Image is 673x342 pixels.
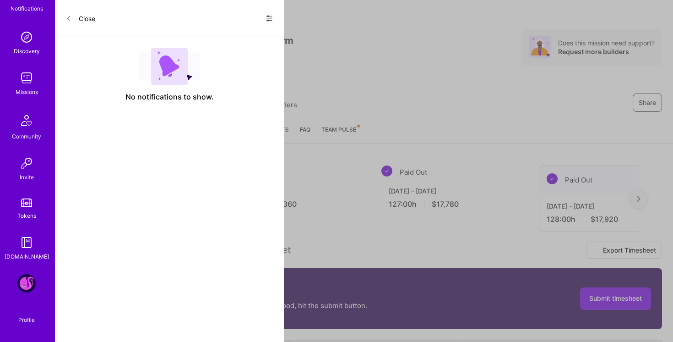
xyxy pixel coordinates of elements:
[15,305,38,324] a: Profile
[17,69,36,87] img: teamwork
[17,211,36,221] div: Tokens
[20,172,34,182] div: Invite
[66,11,95,26] button: Close
[12,132,41,141] div: Community
[18,315,35,324] div: Profile
[139,48,200,85] img: empty
[16,110,38,132] img: Community
[21,199,32,207] img: tokens
[17,233,36,252] img: guide book
[125,92,214,102] span: No notifications to show.
[14,46,40,56] div: Discovery
[17,28,36,46] img: discovery
[16,87,38,97] div: Missions
[15,274,38,292] a: Kraken: Delivery and Migration Agentic Platform
[17,154,36,172] img: Invite
[5,252,49,261] div: [DOMAIN_NAME]
[17,274,36,292] img: Kraken: Delivery and Migration Agentic Platform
